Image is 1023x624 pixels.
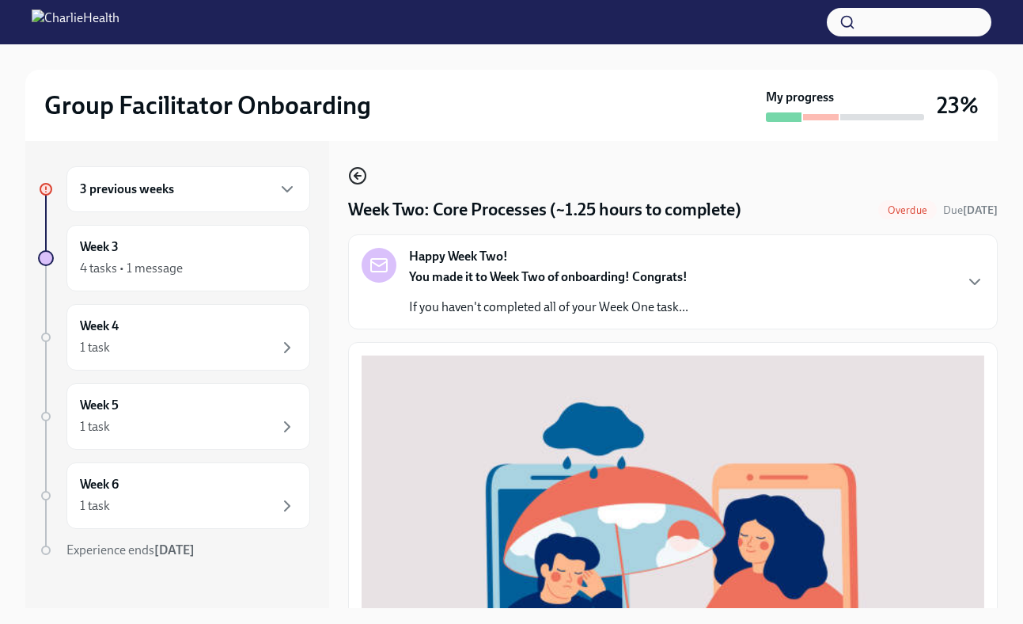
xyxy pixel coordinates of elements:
[38,225,310,291] a: Week 34 tasks • 1 message
[937,91,979,120] h3: 23%
[80,476,119,493] h6: Week 6
[80,397,119,414] h6: Week 5
[38,304,310,371] a: Week 41 task
[66,542,195,557] span: Experience ends
[80,497,110,515] div: 1 task
[80,181,174,198] h6: 3 previous weeks
[80,318,119,335] h6: Week 4
[66,166,310,212] div: 3 previous weeks
[409,269,688,284] strong: You made it to Week Two of onboarding! Congrats!
[80,418,110,436] div: 1 task
[80,238,119,256] h6: Week 3
[348,198,741,222] h4: Week Two: Core Processes (~1.25 hours to complete)
[80,339,110,356] div: 1 task
[409,248,508,265] strong: Happy Week Two!
[963,204,998,217] strong: [DATE]
[38,462,310,529] a: Week 61 task
[766,89,834,106] strong: My progress
[878,204,937,216] span: Overdue
[44,89,371,121] h2: Group Facilitator Onboarding
[943,204,998,217] span: Due
[80,260,183,277] div: 4 tasks • 1 message
[154,542,195,557] strong: [DATE]
[943,203,998,218] span: September 16th, 2025 09:00
[38,383,310,450] a: Week 51 task
[409,299,688,316] p: If you haven't completed all of your Week One task...
[32,10,119,35] img: CharlieHealth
